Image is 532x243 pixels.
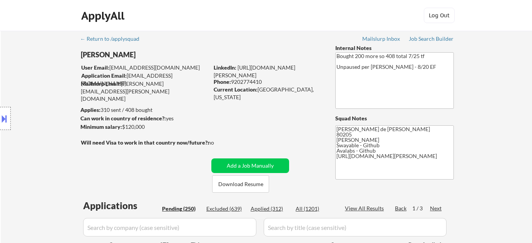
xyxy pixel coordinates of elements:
[81,9,127,22] div: ApplyAll
[251,205,289,213] div: Applied (312)
[395,205,407,212] div: Back
[81,72,209,87] div: [EMAIL_ADDRESS][DOMAIN_NAME]
[264,218,447,236] input: Search by title (case sensitive)
[412,205,430,212] div: 1 / 3
[81,64,209,72] div: [EMAIL_ADDRESS][DOMAIN_NAME]
[424,8,455,23] button: Log Out
[83,201,159,210] div: Applications
[83,218,256,236] input: Search by company (case sensitive)
[362,36,401,42] div: Mailslurp Inbox
[214,78,231,85] strong: Phone:
[430,205,442,212] div: Next
[162,205,201,213] div: Pending (250)
[214,78,323,86] div: 9202774410
[80,36,147,43] a: ← Return to /applysquad
[80,115,206,122] div: yes
[214,64,295,78] a: [URL][DOMAIN_NAME][PERSON_NAME]
[81,139,209,146] strong: Will need Visa to work in that country now/future?:
[296,205,334,213] div: All (1201)
[80,123,209,131] div: $120,000
[345,205,386,212] div: View All Results
[81,80,209,103] div: [PERSON_NAME][EMAIL_ADDRESS][PERSON_NAME][DOMAIN_NAME]
[80,36,147,42] div: ← Return to /applysquad
[80,106,209,114] div: 310 sent / 408 bought
[206,205,245,213] div: Excluded (639)
[362,36,401,43] a: Mailslurp Inbox
[214,86,323,101] div: [GEOGRAPHIC_DATA], [US_STATE]
[214,86,258,93] strong: Current Location:
[211,158,289,173] button: Add a Job Manually
[212,175,269,193] button: Download Resume
[409,36,454,43] a: Job Search Builder
[335,44,454,52] div: Internal Notes
[81,50,239,60] div: [PERSON_NAME]
[335,115,454,122] div: Squad Notes
[214,64,236,71] strong: LinkedIn:
[409,36,454,42] div: Job Search Builder
[208,139,230,146] div: no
